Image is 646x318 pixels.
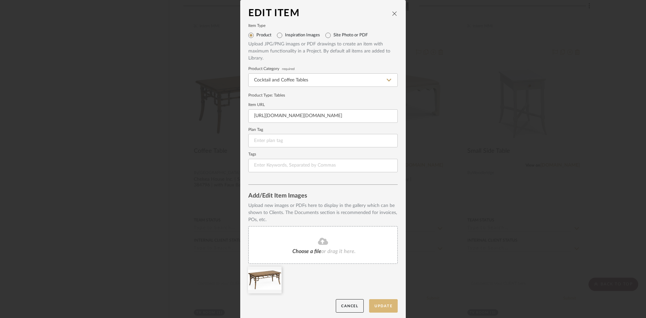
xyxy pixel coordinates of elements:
span: required [282,68,295,70]
label: Item Type [248,24,398,28]
label: Tags [248,153,398,156]
label: Product [256,33,272,38]
button: Update [369,299,398,313]
input: Enter Keywords, Separated by Commas [248,159,398,172]
label: Inspiration Images [285,33,320,38]
label: Item URL [248,103,398,107]
span: or drag it here. [321,249,356,254]
label: Product Category [248,67,398,71]
div: Edit Item [248,8,392,19]
label: Plan Tag [248,128,398,132]
div: Upload JPG/PNG images or PDF drawings to create an item with maximum functionality in a Project. ... [248,41,398,62]
button: Cancel [336,299,364,313]
input: Type a category to search and select [248,73,398,87]
mat-radio-group: Select item type [248,30,398,41]
input: Enter plan tag [248,134,398,147]
span: : Tables [272,93,285,97]
span: Choose a file [292,249,321,254]
input: Enter URL [248,109,398,123]
div: Add/Edit Item Images [248,193,398,200]
label: Site Photo or PDF [333,33,368,38]
div: Product Type [248,92,398,98]
button: close [392,10,398,16]
div: Upload new images or PDFs here to display in the gallery which can be shown to Clients. The Docum... [248,202,398,223]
